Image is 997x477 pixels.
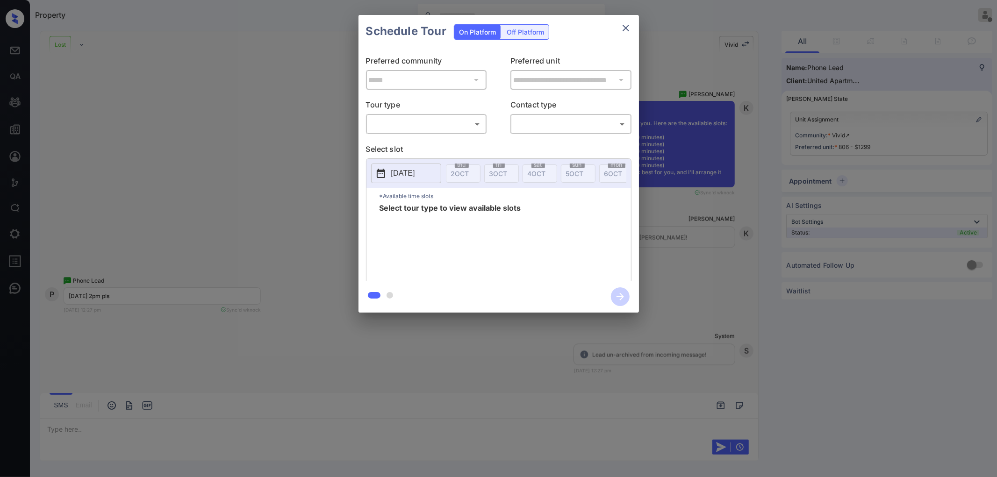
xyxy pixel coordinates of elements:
[380,204,521,279] span: Select tour type to view available slots
[391,168,415,179] p: [DATE]
[366,99,487,114] p: Tour type
[454,25,501,39] div: On Platform
[617,19,635,37] button: close
[510,99,631,114] p: Contact type
[502,25,549,39] div: Off Platform
[380,188,631,204] p: *Available time slots
[359,15,454,48] h2: Schedule Tour
[366,55,487,70] p: Preferred community
[366,143,631,158] p: Select slot
[510,55,631,70] p: Preferred unit
[371,164,441,183] button: [DATE]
